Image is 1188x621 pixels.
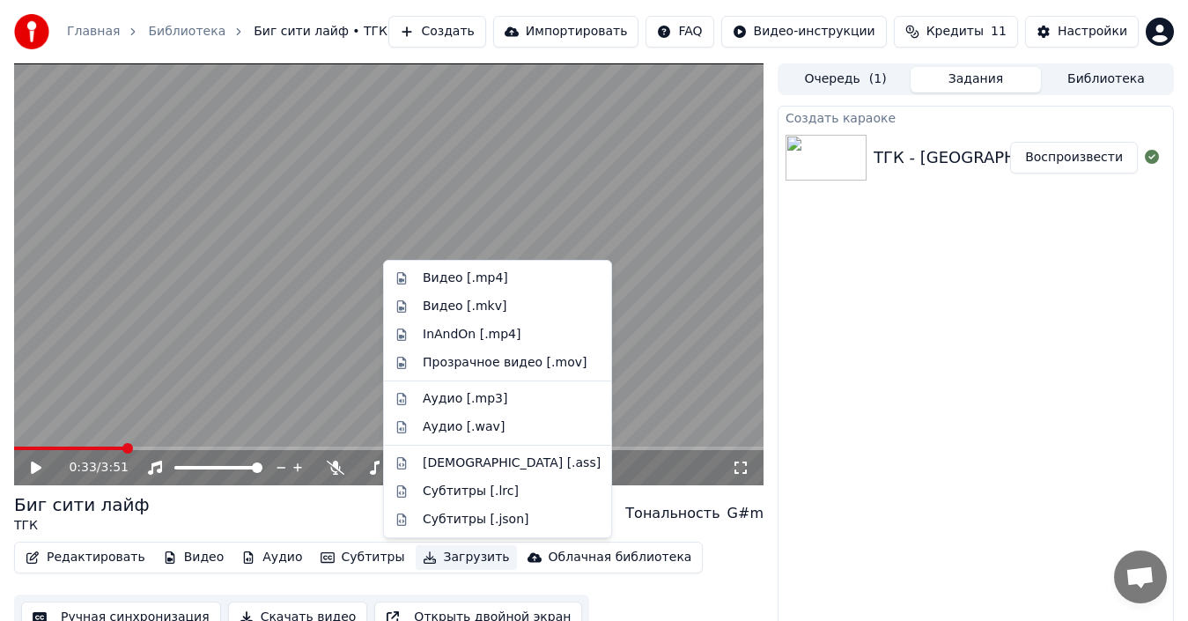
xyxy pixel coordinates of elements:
[727,503,764,524] div: G#m
[67,23,120,41] a: Главная
[869,70,887,88] span: ( 1 )
[778,107,1173,128] div: Создать караоке
[1025,16,1139,48] button: Настройки
[423,483,519,500] div: Субтитры [.lrc]
[1114,551,1167,603] div: Открытый чат
[423,270,508,287] div: Видео [.mp4]
[1010,142,1138,174] button: Воспроизвести
[423,326,521,344] div: InAndOn [.mp4]
[894,16,1018,48] button: Кредиты11
[423,455,601,472] div: [DEMOGRAPHIC_DATA] [.ass]
[423,511,529,529] div: Субтитры [.json]
[423,298,506,315] div: Видео [.mkv]
[423,354,587,372] div: Прозрачное видео [.mov]
[101,459,129,477] span: 3:51
[1041,67,1171,92] button: Библиотека
[926,23,984,41] span: Кредиты
[18,545,152,570] button: Редактировать
[416,545,517,570] button: Загрузить
[388,16,485,48] button: Создать
[780,67,911,92] button: Очередь
[423,418,505,436] div: Аудио [.wav]
[1058,23,1127,41] div: Настройки
[14,492,150,517] div: Биг сити лайф
[156,545,232,570] button: Видео
[625,503,719,524] div: Тональность
[314,545,412,570] button: Субтитры
[646,16,713,48] button: FAQ
[721,16,887,48] button: Видео-инструкции
[991,23,1007,41] span: 11
[911,67,1041,92] button: Задания
[493,16,639,48] button: Импортировать
[67,23,387,41] nav: breadcrumb
[549,549,692,566] div: Облачная библиотека
[874,145,1087,170] div: ТГК - [GEOGRAPHIC_DATA]
[148,23,225,41] a: Библиотека
[14,517,150,535] div: ТГК
[254,23,387,41] span: Биг сити лайф • ТГК
[423,390,507,408] div: Аудио [.mp3]
[234,545,309,570] button: Аудио
[14,14,49,49] img: youka
[69,459,111,477] div: /
[69,459,96,477] span: 0:33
